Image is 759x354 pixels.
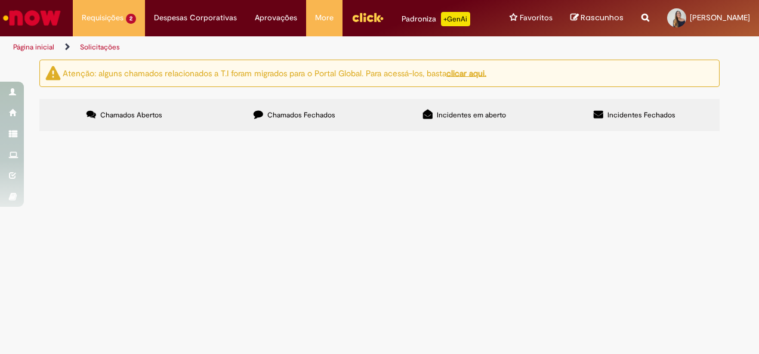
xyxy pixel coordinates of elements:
[255,12,297,24] span: Aprovações
[80,42,120,52] a: Solicitações
[446,67,486,78] a: clicar aqui.
[267,110,335,120] span: Chamados Fechados
[570,13,624,24] a: Rascunhos
[154,12,237,24] span: Despesas Corporativas
[126,14,136,24] span: 2
[437,110,506,120] span: Incidentes em aberto
[100,110,162,120] span: Chamados Abertos
[520,12,553,24] span: Favoritos
[1,6,63,30] img: ServiceNow
[581,12,624,23] span: Rascunhos
[82,12,124,24] span: Requisições
[9,36,497,58] ul: Trilhas de página
[13,42,54,52] a: Página inicial
[607,110,675,120] span: Incidentes Fechados
[63,67,486,78] ng-bind-html: Atenção: alguns chamados relacionados a T.I foram migrados para o Portal Global. Para acessá-los,...
[351,8,384,26] img: click_logo_yellow_360x200.png
[402,12,470,26] div: Padroniza
[315,12,334,24] span: More
[690,13,750,23] span: [PERSON_NAME]
[441,12,470,26] p: +GenAi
